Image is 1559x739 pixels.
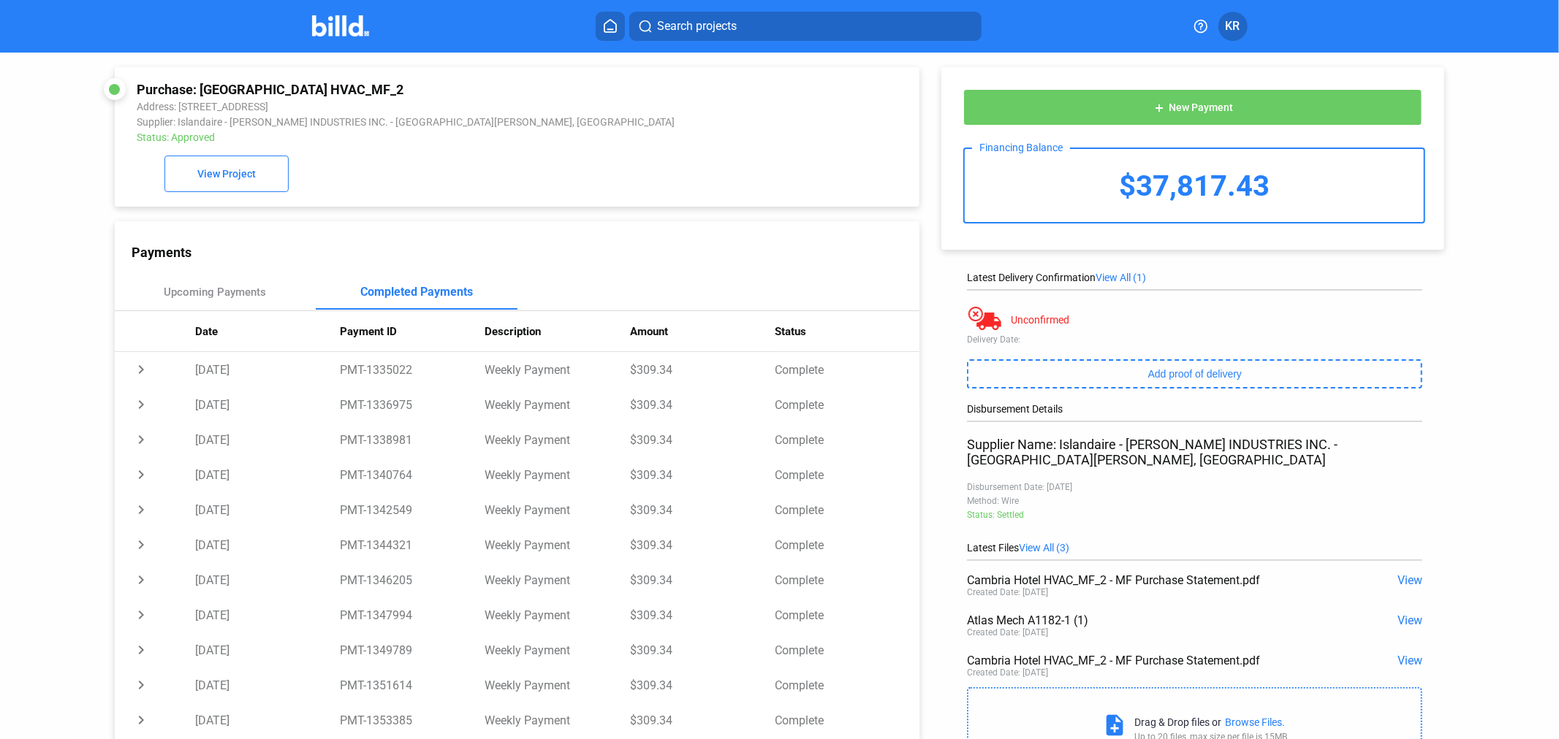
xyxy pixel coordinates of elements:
button: KR [1218,12,1248,41]
td: Complete [775,352,919,387]
div: Status: Settled [967,510,1422,520]
div: Disbursement Date: [DATE] [967,482,1422,492]
div: Created Date: [DATE] [967,627,1048,637]
td: $309.34 [630,562,775,597]
td: PMT-1349789 [340,632,485,667]
td: Complete [775,527,919,562]
td: [DATE] [195,702,340,738]
div: Payments [132,245,920,260]
mat-icon: add [1153,102,1165,114]
td: Weekly Payment [485,492,629,527]
td: $309.34 [630,597,775,632]
th: Description [485,311,629,352]
td: PMT-1353385 [340,702,485,738]
div: Purchase: [GEOGRAPHIC_DATA] HVAC_MF_2 [137,82,746,97]
td: PMT-1346205 [340,562,485,597]
span: KR [1226,18,1240,35]
td: Complete [775,597,919,632]
span: New Payment [1169,102,1233,114]
div: Latest Files [967,542,1422,554]
span: View Project [197,169,256,180]
div: Created Date: [DATE] [967,667,1048,678]
div: Status: Approved [137,131,746,143]
td: Complete [775,387,919,422]
td: $309.34 [630,492,775,527]
td: Complete [775,562,919,597]
span: View [1397,613,1422,627]
span: View All (1) [1096,272,1146,283]
td: Complete [775,632,919,667]
div: Cambria Hotel HVAC_MF_2 - MF Purchase Statement.pdf [967,654,1331,667]
td: Weekly Payment [485,632,629,667]
div: Delivery Date: [967,334,1422,345]
td: Weekly Payment [485,527,629,562]
span: View [1397,654,1422,667]
td: [DATE] [195,632,340,667]
td: Weekly Payment [485,387,629,422]
td: $309.34 [630,527,775,562]
td: PMT-1351614 [340,667,485,702]
td: Complete [775,422,919,457]
span: View All (3) [1019,542,1069,554]
th: Date [195,311,340,352]
th: Status [775,311,919,352]
div: Browse Files. [1225,716,1285,728]
div: Drag & Drop files or [1134,716,1221,728]
div: Financing Balance [972,142,1070,153]
td: [DATE] [195,492,340,527]
div: Cambria Hotel HVAC_MF_2 - MF Purchase Statement.pdf [967,573,1331,587]
td: PMT-1340764 [340,457,485,492]
mat-icon: note_add [1102,713,1127,738]
div: Atlas Mech A1182-1 (1) [967,613,1331,627]
td: [DATE] [195,387,340,422]
td: [DATE] [195,457,340,492]
th: Amount [630,311,775,352]
td: Weekly Payment [485,352,629,387]
button: Add proof of delivery [967,359,1422,388]
div: Supplier Name: Islandaire - [PERSON_NAME] INDUSTRIES INC. - [GEOGRAPHIC_DATA][PERSON_NAME], [GEOG... [967,437,1422,467]
td: [DATE] [195,562,340,597]
div: Completed Payments [360,285,473,299]
div: Upcoming Payments [164,286,266,299]
div: Created Date: [DATE] [967,587,1048,597]
div: Supplier: Islandaire - [PERSON_NAME] INDUSTRIES INC. - [GEOGRAPHIC_DATA][PERSON_NAME], [GEOGRAPHI... [137,116,746,128]
td: $309.34 [630,352,775,387]
td: Weekly Payment [485,597,629,632]
th: Payment ID [340,311,485,352]
button: Search projects [629,12,982,41]
span: Search projects [657,18,737,35]
td: PMT-1344321 [340,527,485,562]
td: Weekly Payment [485,422,629,457]
td: $309.34 [630,702,775,738]
td: Complete [775,667,919,702]
td: [DATE] [195,667,340,702]
td: Weekly Payment [485,457,629,492]
div: Latest Delivery Confirmation [967,272,1422,283]
span: Add proof of delivery [1148,368,1242,380]
td: Complete [775,702,919,738]
td: $309.34 [630,422,775,457]
div: $37,817.43 [965,149,1424,222]
span: View [1397,573,1422,587]
td: [DATE] [195,527,340,562]
td: PMT-1336975 [340,387,485,422]
td: Weekly Payment [485,667,629,702]
img: Billd Company Logo [312,15,370,37]
td: [DATE] [195,352,340,387]
td: [DATE] [195,597,340,632]
td: Weekly Payment [485,562,629,597]
td: PMT-1335022 [340,352,485,387]
div: Address: [STREET_ADDRESS] [137,101,746,112]
td: PMT-1342549 [340,492,485,527]
td: PMT-1347994 [340,597,485,632]
td: Complete [775,492,919,527]
td: $309.34 [630,667,775,702]
td: $309.34 [630,387,775,422]
div: Unconfirmed [1011,314,1069,326]
td: PMT-1338981 [340,422,485,457]
td: Complete [775,457,919,492]
td: $309.34 [630,632,775,667]
div: Disbursement Details [967,403,1422,415]
td: Weekly Payment [485,702,629,738]
button: View Project [164,156,289,192]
